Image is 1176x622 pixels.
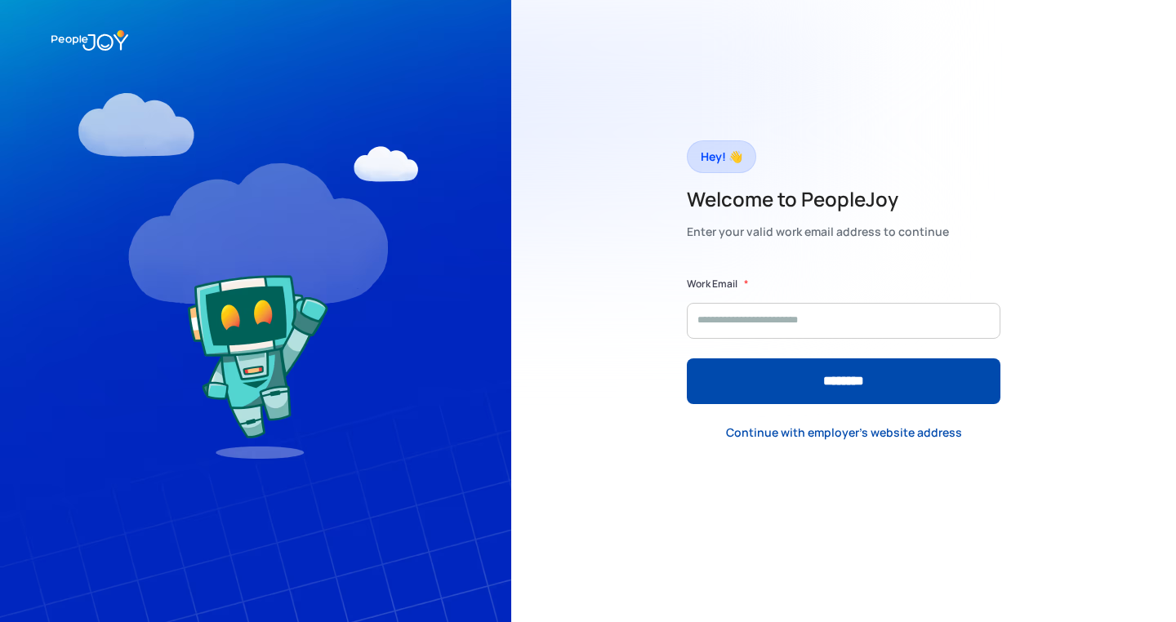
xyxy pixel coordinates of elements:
[687,276,1000,404] form: Form
[687,220,949,243] div: Enter your valid work email address to continue
[726,424,962,441] div: Continue with employer's website address
[713,416,975,450] a: Continue with employer's website address
[701,145,742,168] div: Hey! 👋
[687,276,737,292] label: Work Email
[687,186,949,212] h2: Welcome to PeopleJoy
